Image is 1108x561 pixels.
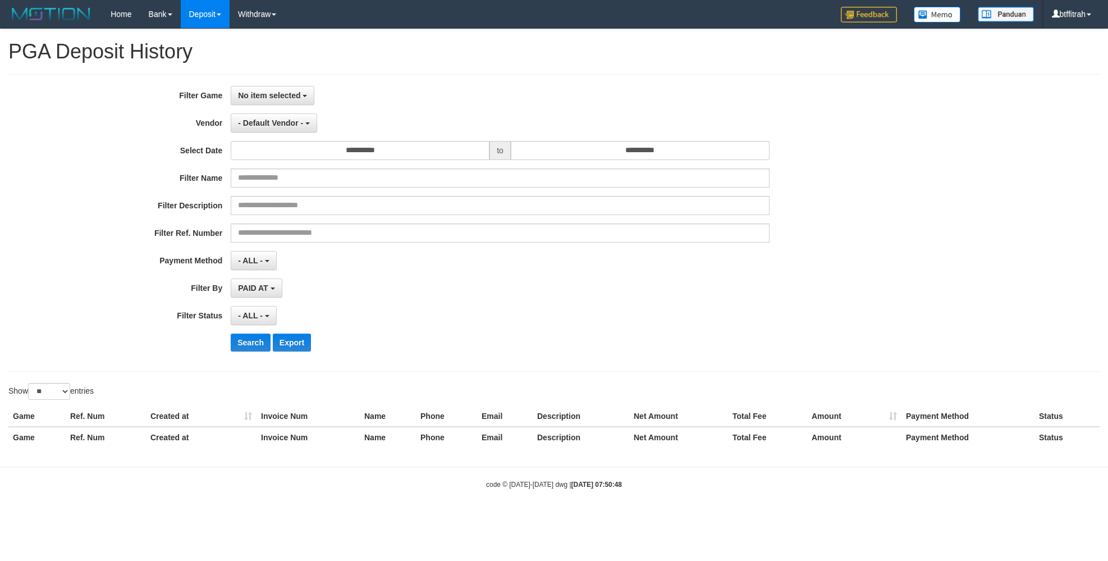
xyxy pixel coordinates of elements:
th: Net Amount [629,406,728,427]
th: Net Amount [629,427,728,448]
th: Game [8,427,66,448]
th: Status [1034,406,1100,427]
small: code © [DATE]-[DATE] dwg | [486,481,622,489]
th: Amount [807,427,901,448]
th: Total Fee [728,406,807,427]
th: Created at [146,427,257,448]
img: Feedback.jpg [841,7,897,22]
th: Total Fee [728,427,807,448]
th: Ref. Num [66,427,146,448]
th: Created at [146,406,257,427]
span: No item selected [238,91,300,100]
span: - ALL - [238,311,263,320]
img: Button%20Memo.svg [914,7,961,22]
button: - Default Vendor - [231,113,317,133]
th: Invoice Num [257,406,360,427]
th: Amount [807,406,901,427]
button: PAID AT [231,279,282,298]
th: Game [8,406,66,427]
button: - ALL - [231,306,276,325]
th: Payment Method [901,427,1034,448]
span: - ALL - [238,256,263,265]
button: - ALL - [231,251,276,270]
span: - Default Vendor - [238,118,303,127]
img: MOTION_logo.png [8,6,94,22]
th: Phone [416,427,477,448]
button: No item selected [231,86,314,105]
th: Ref. Num [66,406,146,427]
th: Phone [416,406,477,427]
th: Email [477,406,533,427]
th: Name [360,427,416,448]
label: Show entries [8,383,94,400]
strong: [DATE] 07:50:48 [571,481,622,489]
button: Search [231,334,271,352]
select: Showentries [28,383,70,400]
th: Payment Method [901,406,1034,427]
th: Status [1034,427,1100,448]
th: Email [477,427,533,448]
span: to [489,141,511,160]
th: Description [533,406,629,427]
img: panduan.png [978,7,1034,22]
h1: PGA Deposit History [8,40,1100,63]
button: Export [273,334,311,352]
th: Description [533,427,629,448]
span: PAID AT [238,284,268,293]
th: Name [360,406,416,427]
th: Invoice Num [257,427,360,448]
